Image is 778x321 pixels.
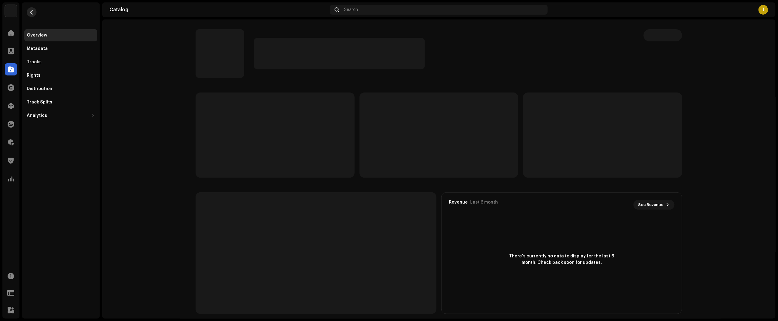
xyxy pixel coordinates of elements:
[24,96,97,108] re-m-nav-item: Track Splits
[470,200,498,205] div: Last 6 month
[634,200,675,210] button: See Revenue
[109,7,328,12] div: Catalog
[638,199,664,211] span: See Revenue
[24,110,97,122] re-m-nav-dropdown: Analytics
[27,113,47,118] div: Analytics
[449,200,468,205] div: Revenue
[27,60,42,65] div: Tracks
[5,5,17,17] img: de0d2825-999c-4937-b35a-9adca56ee094
[27,73,40,78] div: Rights
[344,7,358,12] span: Search
[759,5,768,15] div: J
[24,29,97,41] re-m-nav-item: Overview
[24,69,97,82] re-m-nav-item: Rights
[27,33,47,38] div: Overview
[27,46,48,51] div: Metadata
[24,83,97,95] re-m-nav-item: Distribution
[24,43,97,55] re-m-nav-item: Metadata
[27,100,52,105] div: Track Splits
[24,56,97,68] re-m-nav-item: Tracks
[507,253,616,266] span: There's currently no data to display for the last 6 month. Check back soon for updates.
[27,86,52,91] div: Distribution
